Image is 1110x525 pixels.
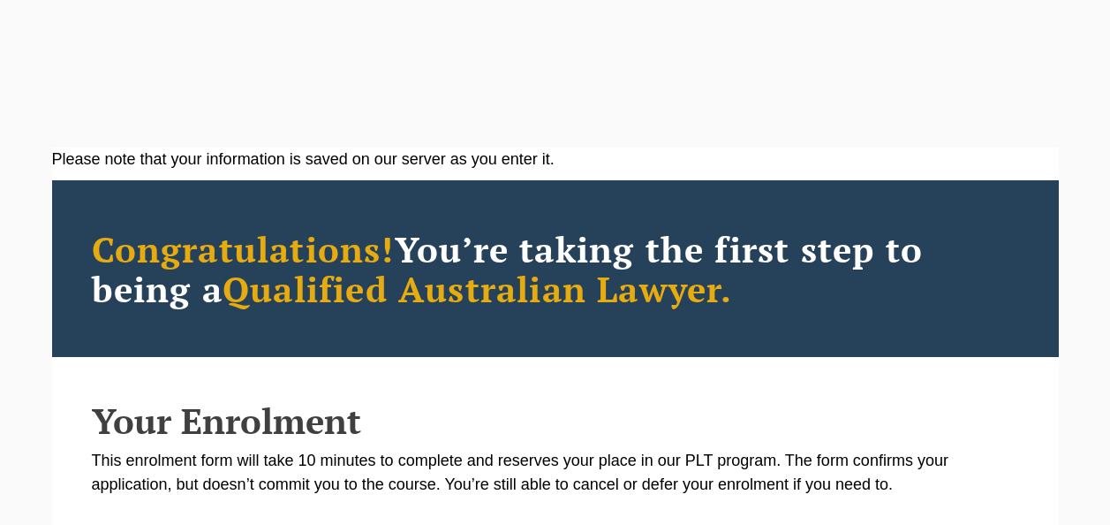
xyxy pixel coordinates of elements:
span: Qualified Australian Lawyer. [223,265,733,312]
span: Congratulations! [92,225,395,272]
h2: Your Enrolment [92,401,1019,440]
div: Please note that your information is saved on our server as you enter it. [52,148,1059,171]
h2: You’re taking the first step to being a [92,229,1019,308]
